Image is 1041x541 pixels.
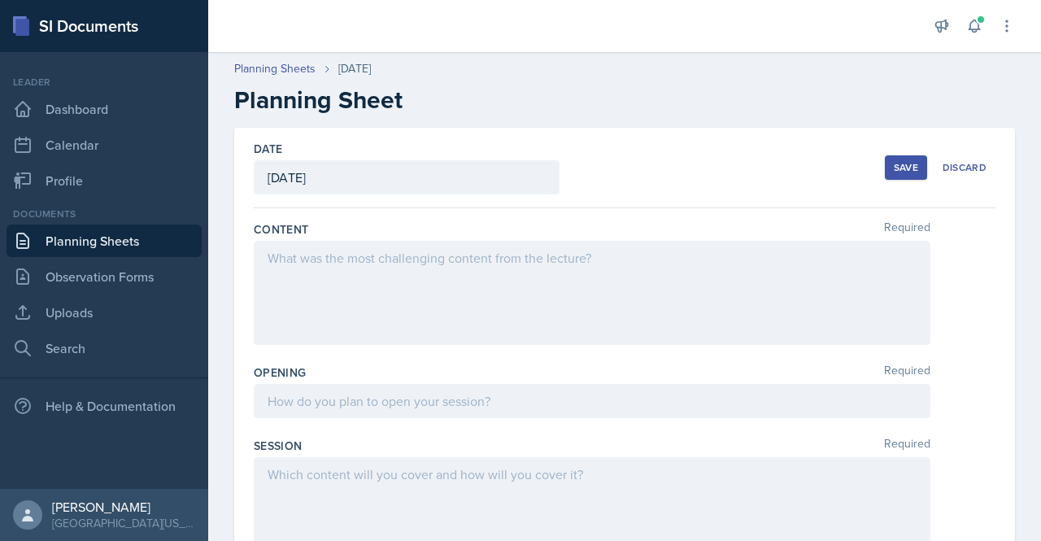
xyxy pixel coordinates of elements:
[234,60,316,77] a: Planning Sheets
[894,161,918,174] div: Save
[254,364,306,381] label: Opening
[7,390,202,422] div: Help & Documentation
[7,93,202,125] a: Dashboard
[52,499,195,515] div: [PERSON_NAME]
[7,260,202,293] a: Observation Forms
[934,155,995,180] button: Discard
[7,207,202,221] div: Documents
[7,296,202,329] a: Uploads
[884,221,930,238] span: Required
[254,438,302,454] label: Session
[254,221,308,238] label: Content
[234,85,1015,115] h2: Planning Sheet
[7,164,202,197] a: Profile
[943,161,987,174] div: Discard
[52,515,195,531] div: [GEOGRAPHIC_DATA][US_STATE]
[884,364,930,381] span: Required
[7,75,202,89] div: Leader
[884,438,930,454] span: Required
[7,225,202,257] a: Planning Sheets
[7,129,202,161] a: Calendar
[254,141,282,157] label: Date
[885,155,927,180] button: Save
[338,60,371,77] div: [DATE]
[7,332,202,364] a: Search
